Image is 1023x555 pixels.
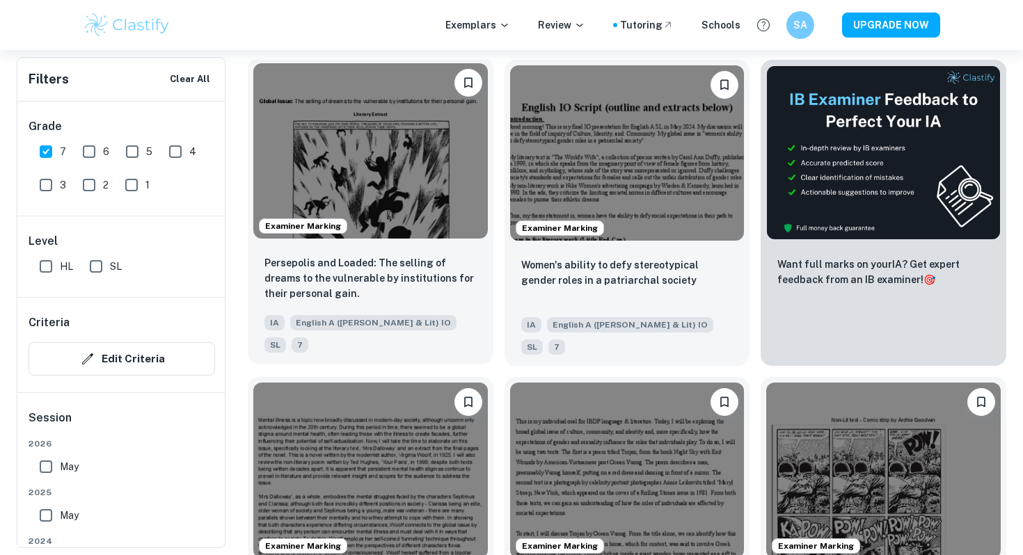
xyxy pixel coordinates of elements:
button: Bookmark [711,388,738,416]
span: Examiner Marking [260,540,347,552]
span: English A ([PERSON_NAME] & Lit) IO [547,317,713,332]
span: 2025 [29,486,215,499]
span: 2026 [29,437,215,450]
button: SA [786,11,814,39]
span: 1 [145,177,150,193]
button: UPGRADE NOW [842,13,940,38]
span: 6 [103,144,109,159]
span: 7 [292,337,308,353]
p: Want full marks on your IA ? Get expert feedback from an IB examiner! [777,257,990,287]
button: Bookmark [454,388,482,416]
span: 5 [146,144,152,159]
img: Thumbnail [766,65,1001,240]
span: HL [60,259,73,274]
span: 🎯 [923,274,935,285]
h6: Level [29,233,215,250]
a: ThumbnailWant full marks on yourIA? Get expert feedback from an IB examiner! [761,60,1006,366]
a: Examiner MarkingBookmarkPersepolis and Loaded: The selling of dreams to the vulnerable by institu... [248,60,493,366]
a: Schools [701,17,740,33]
span: 7 [548,339,565,355]
span: Examiner Marking [260,220,347,232]
span: 2024 [29,535,215,547]
span: 7 [60,144,66,159]
p: Women's ability to defy stereotypical gender roles in a patriarchal society [521,257,733,288]
img: English A (Lang & Lit) IO IA example thumbnail: Women's ability to defy stereotypical ge [510,65,745,241]
a: Tutoring [620,17,674,33]
p: Persepolis and Loaded: The selling of dreams to the vulnerable by institutions for their personal... [264,255,477,301]
button: Help and Feedback [752,13,775,37]
button: Bookmark [711,71,738,99]
h6: Criteria [29,314,70,331]
h6: Session [29,410,215,437]
button: Bookmark [967,388,995,416]
img: Clastify logo [83,11,171,39]
span: SL [264,337,286,353]
span: Examiner Marking [516,540,603,552]
span: 2 [103,177,109,193]
span: IA [521,317,541,332]
h6: Filters [29,70,69,89]
span: Examiner Marking [772,540,859,552]
span: Examiner Marking [516,222,603,234]
a: Examiner MarkingBookmarkWomen's ability to defy stereotypical gender roles in a patriarchal socie... [505,60,750,366]
span: 3 [60,177,66,193]
p: Review [538,17,585,33]
p: Exemplars [445,17,510,33]
button: Edit Criteria [29,342,215,376]
img: English A (Lang & Lit) IO IA example thumbnail: Persepolis and Loaded: The selling of dr [253,63,488,239]
span: English A ([PERSON_NAME] & Lit) IO [290,315,457,330]
h6: SA [793,17,809,33]
span: May [60,459,79,474]
button: Clear All [166,69,214,90]
h6: Grade [29,118,215,135]
button: Bookmark [454,69,482,97]
span: IA [264,315,285,330]
span: 4 [189,144,196,159]
span: SL [521,339,543,355]
span: SL [110,259,122,274]
span: May [60,508,79,523]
